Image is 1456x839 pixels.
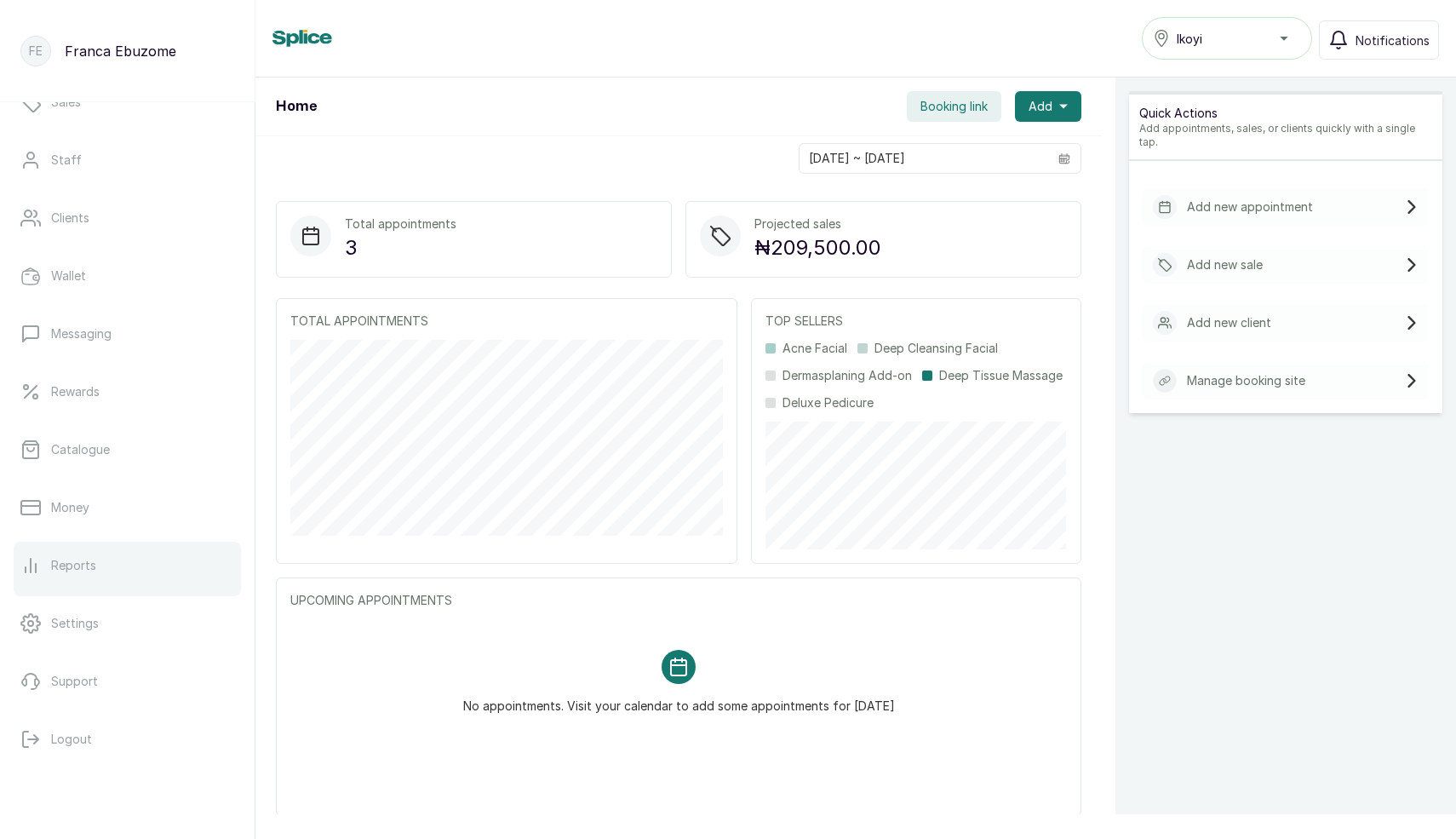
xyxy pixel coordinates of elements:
a: Messaging [14,310,241,358]
a: Clients [14,194,241,242]
button: Notifications [1319,20,1439,60]
button: Booking link [907,91,1001,122]
span: Ikoyi [1177,30,1202,48]
a: Sales [14,78,241,126]
p: Projected sales [754,215,881,233]
p: Acne Facial [782,340,847,357]
p: 3 [345,233,456,263]
p: Manage booking site [1187,372,1305,389]
p: Settings [51,615,99,632]
p: FE [29,43,43,60]
span: Booking link [920,98,988,115]
p: Sales [51,94,81,111]
a: Staff [14,136,241,184]
p: Rewards [51,383,100,400]
p: No appointments. Visit your calendar to add some appointments for [DATE] [463,684,895,715]
p: Dermasplaning Add-on [782,367,912,384]
button: Logout [14,715,241,763]
a: Money [14,484,241,532]
button: Add [1015,91,1081,122]
p: Franca Ebuzome [65,41,176,61]
p: Quick Actions [1139,105,1432,122]
p: Deep Tissue Massage [939,367,1063,384]
p: Clients [51,210,89,227]
a: Wallet [14,252,241,300]
h1: Home [276,96,317,117]
p: Reports [51,557,96,574]
p: Add new sale [1187,256,1263,273]
p: Wallet [51,267,86,284]
p: Messaging [51,325,112,342]
p: Add new client [1187,314,1271,331]
p: Add appointments, sales, or clients quickly with a single tap. [1139,122,1432,149]
p: Catalogue [51,441,110,458]
a: Reports [14,542,241,589]
p: Staff [51,152,82,169]
p: TOP SELLERS [765,313,1067,330]
a: Rewards [14,368,241,416]
p: UPCOMING APPOINTMENTS [290,592,1067,609]
p: Money [51,499,89,516]
input: Select date [800,144,1048,173]
a: Support [14,658,241,705]
p: Add new appointment [1187,198,1313,215]
p: ₦209,500.00 [754,233,881,263]
span: Add [1029,98,1052,115]
span: Notifications [1356,32,1430,49]
p: Logout [51,731,92,748]
p: Deep Cleansing Facial [874,340,998,357]
button: Ikoyi [1142,17,1312,60]
a: Settings [14,600,241,647]
p: TOTAL APPOINTMENTS [290,313,723,330]
p: Deluxe Pedicure [782,394,874,411]
svg: calendar [1058,152,1070,164]
p: Total appointments [345,215,456,233]
p: Support [51,673,98,690]
a: Catalogue [14,426,241,474]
